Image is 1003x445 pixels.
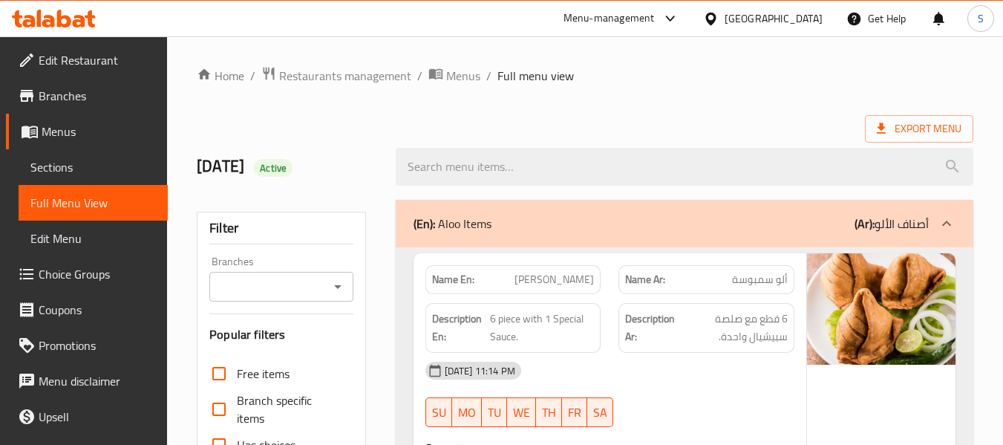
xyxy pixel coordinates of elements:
[587,397,613,427] button: SA
[250,67,255,85] li: /
[425,397,452,427] button: SU
[488,402,501,423] span: TU
[6,292,168,328] a: Coupons
[855,212,875,235] b: (Ar):
[978,10,984,27] span: S
[414,212,435,235] b: (En):
[428,66,480,85] a: Menus
[568,402,581,423] span: FR
[39,408,156,426] span: Upsell
[30,194,156,212] span: Full Menu View
[514,272,594,288] span: [PERSON_NAME]
[39,337,156,354] span: Promotions
[42,123,156,140] span: Menus
[19,185,168,221] a: Full Menu View
[432,310,488,346] strong: Description En:
[725,10,823,27] div: [GEOGRAPHIC_DATA]
[6,42,168,78] a: Edit Restaurant
[865,115,973,143] span: Export Menu
[39,265,156,283] span: Choice Groups
[562,397,587,427] button: FR
[807,253,955,365] img: Alo_Sambosa638948748870430299.jpg
[417,67,422,85] li: /
[732,272,788,288] span: ألو سمبوسة
[254,159,293,177] div: Active
[197,155,377,178] h2: [DATE]
[197,67,244,85] a: Home
[625,272,665,288] strong: Name Ar:
[254,161,293,175] span: Active
[261,66,411,85] a: Restaurants management
[452,397,482,427] button: MO
[237,392,341,427] span: Branch specific items
[542,402,556,423] span: TH
[19,221,168,256] a: Edit Menu
[209,326,353,343] h3: Popular filters
[396,200,973,247] div: (En): Aloo Items(Ar):أصناف الألو
[414,215,491,233] p: Aloo Items
[327,276,348,297] button: Open
[30,230,156,247] span: Edit Menu
[39,87,156,105] span: Branches
[39,372,156,390] span: Menu disclaimer
[39,51,156,69] span: Edit Restaurant
[446,67,480,85] span: Menus
[855,215,929,233] p: أصناف الألو
[209,212,353,244] div: Filter
[432,402,446,423] span: SU
[6,399,168,435] a: Upsell
[396,148,973,186] input: search
[6,363,168,399] a: Menu disclaimer
[507,397,536,427] button: WE
[6,328,168,363] a: Promotions
[432,272,474,288] strong: Name En:
[279,67,411,85] span: Restaurants management
[19,149,168,185] a: Sections
[593,402,607,423] span: SA
[482,397,507,427] button: TU
[490,310,594,346] span: 6 piece with 1 Special Sauce.
[6,78,168,114] a: Branches
[625,310,675,346] strong: Description Ar:
[497,67,574,85] span: Full menu view
[39,301,156,319] span: Coupons
[30,158,156,176] span: Sections
[197,66,973,85] nav: breadcrumb
[6,256,168,292] a: Choice Groups
[458,402,476,423] span: MO
[536,397,562,427] button: TH
[877,120,961,138] span: Export Menu
[237,365,290,383] span: Free items
[486,67,491,85] li: /
[6,114,168,149] a: Menus
[439,364,521,378] span: [DATE] 11:14 PM
[563,10,655,27] div: Menu-management
[513,402,530,423] span: WE
[678,310,788,346] span: 6 قطع مع صلصة سبيشيال واحدة.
